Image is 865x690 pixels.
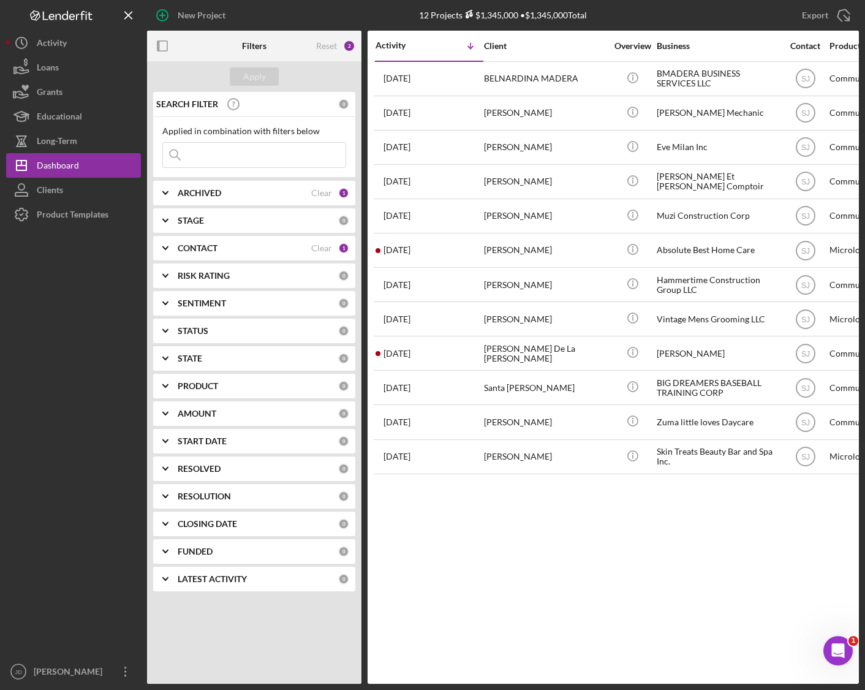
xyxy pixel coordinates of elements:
[801,349,809,358] text: SJ
[178,491,231,501] b: RESOLUTION
[657,371,779,404] div: BIG DREAMERS BASEBALL TRAINING CORP
[6,31,141,55] button: Activity
[338,381,349,392] div: 0
[178,326,208,336] b: STATUS
[383,211,410,221] time: 2025-08-28 13:27
[178,216,204,226] b: STAGE
[37,153,79,181] div: Dashboard
[15,669,22,675] text: JD
[790,3,859,28] button: Export
[338,353,349,364] div: 0
[178,436,227,446] b: START DATE
[383,74,410,83] time: 2025-09-25 17:48
[657,441,779,473] div: Skin Treats Beauty Bar and Spa Inc.
[484,337,606,370] div: [PERSON_NAME] De La [PERSON_NAME]
[338,99,349,110] div: 0
[657,131,779,164] div: Eve Milan Inc
[484,234,606,267] div: [PERSON_NAME]
[801,384,809,392] text: SJ
[657,234,779,267] div: Absolute Best Home Care
[311,188,332,198] div: Clear
[657,63,779,95] div: BMADERA BUSINESS SERVICES LLC
[230,67,279,86] button: Apply
[484,406,606,438] div: [PERSON_NAME]
[162,126,346,136] div: Applied in combination with filters below
[801,109,809,118] text: SJ
[657,200,779,232] div: Muzi Construction Corp
[338,491,349,502] div: 0
[657,41,779,51] div: Business
[383,280,410,290] time: 2025-08-19 16:42
[801,75,809,83] text: SJ
[801,143,809,152] text: SJ
[316,41,337,51] div: Reset
[343,40,355,52] div: 2
[484,200,606,232] div: [PERSON_NAME]
[6,178,141,202] button: Clients
[383,314,410,324] time: 2025-08-07 17:32
[383,417,410,427] time: 2025-07-21 20:37
[178,243,217,253] b: CONTACT
[484,303,606,335] div: [PERSON_NAME]
[6,104,141,129] button: Educational
[37,178,63,205] div: Clients
[338,546,349,557] div: 0
[484,131,606,164] div: [PERSON_NAME]
[801,453,809,461] text: SJ
[178,354,202,363] b: STATE
[657,406,779,438] div: Zuma little loves Daycare
[178,298,226,308] b: SENTIMENT
[801,212,809,221] text: SJ
[657,165,779,198] div: [PERSON_NAME] Et [PERSON_NAME] Comptoir
[178,574,247,584] b: LATEST ACTIVITY
[484,63,606,95] div: BELNARDINA MADERA
[178,188,221,198] b: ARCHIVED
[37,202,108,230] div: Product Templates
[657,337,779,370] div: [PERSON_NAME]
[484,371,606,404] div: Santa [PERSON_NAME]
[802,3,828,28] div: Export
[178,519,237,529] b: CLOSING DATE
[610,41,655,51] div: Overview
[6,55,141,80] button: Loans
[6,80,141,104] button: Grants
[37,80,62,107] div: Grants
[242,41,266,51] b: Filters
[37,31,67,58] div: Activity
[782,41,828,51] div: Contact
[383,383,410,393] time: 2025-07-30 20:46
[178,409,216,419] b: AMOUNT
[31,659,110,687] div: [PERSON_NAME]
[801,178,809,186] text: SJ
[801,419,809,427] text: SJ
[37,104,82,132] div: Educational
[338,298,349,309] div: 0
[484,165,606,198] div: [PERSON_NAME]
[801,315,809,324] text: SJ
[156,99,218,109] b: SEARCH FILTER
[6,659,141,684] button: JD[PERSON_NAME]
[6,202,141,227] button: Product Templates
[6,129,141,153] a: Long-Term
[801,246,809,255] text: SJ
[848,636,858,646] span: 1
[383,176,410,186] time: 2025-08-30 23:21
[6,153,141,178] button: Dashboard
[484,268,606,301] div: [PERSON_NAME]
[383,142,410,152] time: 2025-09-06 00:09
[338,270,349,281] div: 0
[463,10,518,20] div: $1,345,000
[338,408,349,419] div: 0
[338,436,349,447] div: 0
[178,547,213,556] b: FUNDED
[338,574,349,585] div: 0
[383,349,410,358] time: 2025-08-06 19:06
[178,381,218,391] b: PRODUCT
